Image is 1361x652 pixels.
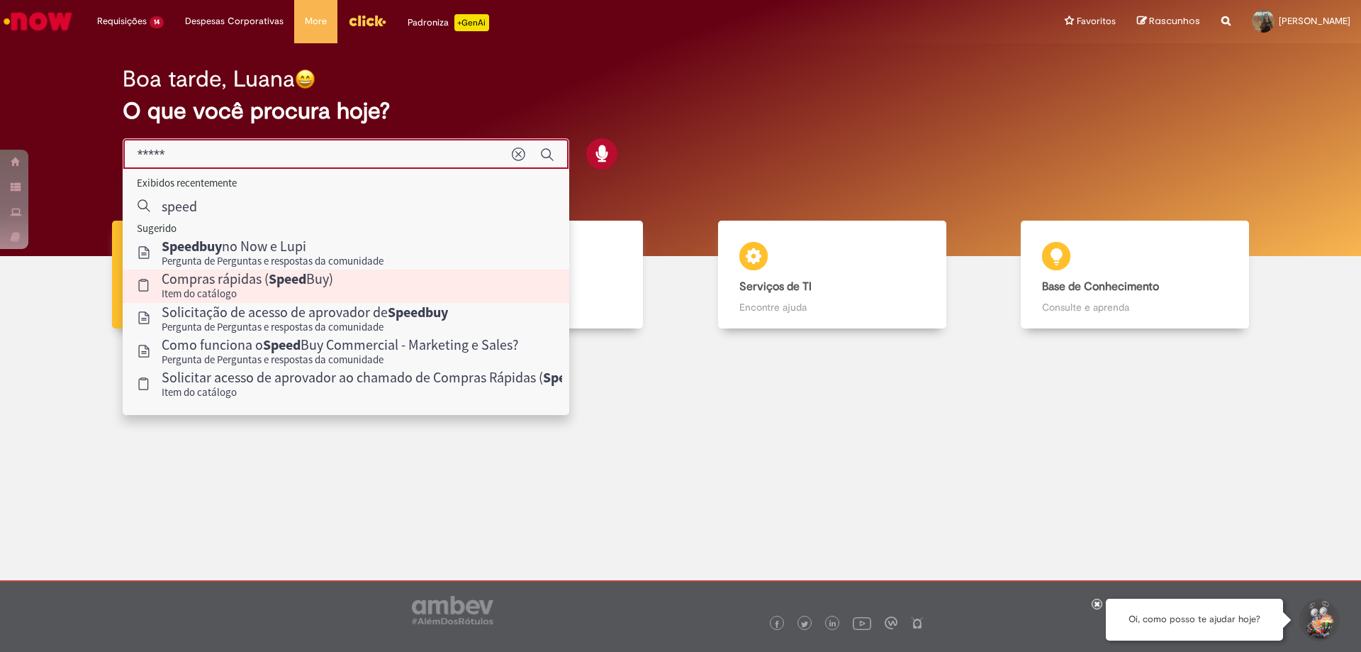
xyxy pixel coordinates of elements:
[1279,15,1350,27] span: [PERSON_NAME]
[123,67,295,92] h2: Boa tarde, Luana
[123,99,1239,123] h2: O que você procura hoje?
[1077,14,1116,28] span: Favoritos
[412,596,493,624] img: logo_footer_ambev_rotulo_gray.png
[739,280,812,294] b: Serviços de TI
[295,69,315,89] img: happy-face.png
[1042,280,1159,294] b: Base de Conhecimento
[829,620,836,629] img: logo_footer_linkedin.png
[1297,599,1340,641] button: Iniciar Conversa de Suporte
[150,16,164,28] span: 14
[853,614,871,632] img: logo_footer_youtube.png
[1137,15,1200,28] a: Rascunhos
[801,621,808,628] img: logo_footer_twitter.png
[773,621,780,628] img: logo_footer_facebook.png
[1042,300,1228,314] p: Consulte e aprenda
[185,14,284,28] span: Despesas Corporativas
[739,300,925,314] p: Encontre ajuda
[408,14,489,31] div: Padroniza
[348,10,386,31] img: click_logo_yellow_360x200.png
[74,221,378,329] a: Tirar dúvidas Tirar dúvidas com Lupi Assist e Gen Ai
[1106,599,1283,641] div: Oi, como posso te ajudar hoje?
[454,14,489,31] p: +GenAi
[1,7,74,35] img: ServiceNow
[97,14,147,28] span: Requisições
[885,617,897,629] img: logo_footer_workplace.png
[1149,14,1200,28] span: Rascunhos
[305,14,327,28] span: More
[680,221,984,329] a: Serviços de TI Encontre ajuda
[911,617,924,629] img: logo_footer_naosei.png
[984,221,1287,329] a: Base de Conhecimento Consulte e aprenda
